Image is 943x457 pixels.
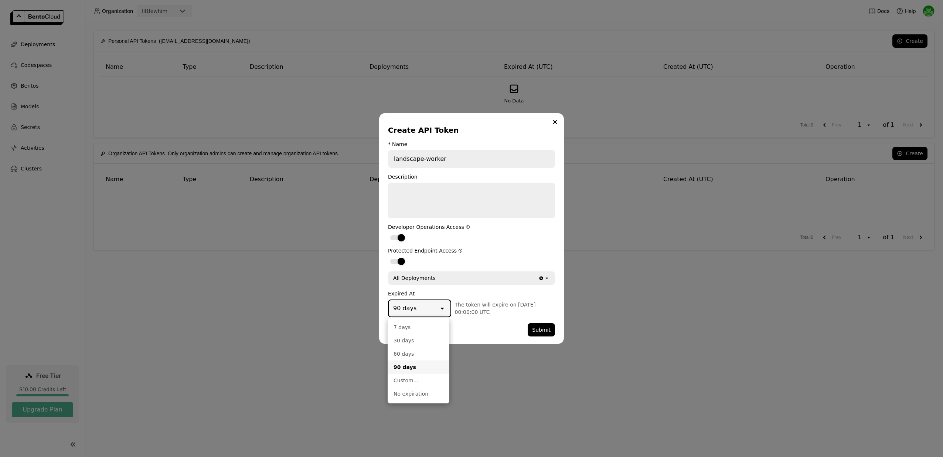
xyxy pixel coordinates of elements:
[394,363,443,371] div: 90 days
[388,174,555,180] div: Description
[388,224,555,230] div: Developer Operations Access
[388,318,449,403] ul: Menu
[528,323,555,336] button: Submit
[392,141,407,147] div: Name
[394,377,443,384] div: Custom...
[544,275,550,281] svg: open
[394,390,443,397] div: No expiration
[379,113,564,344] div: dialog
[455,302,536,315] span: The token will expire on [DATE] 00:00:00 UTC
[388,125,552,135] div: Create API Token
[394,324,443,331] div: 7 days
[388,248,555,254] div: Protected Endpoint Access
[393,274,436,282] div: All Deployments
[388,291,555,297] div: Expired At
[439,305,446,312] svg: open
[551,118,559,126] button: Close
[393,304,416,313] div: 90 days
[394,337,443,344] div: 30 days
[538,275,544,281] svg: Clear value
[394,350,443,358] div: 60 days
